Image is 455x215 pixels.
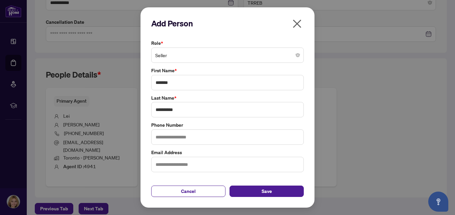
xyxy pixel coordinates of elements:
label: Last Name [151,94,304,102]
button: Save [230,186,304,197]
span: close [292,18,302,29]
button: Open asap [428,192,448,212]
label: Role [151,39,304,47]
span: Cancel [181,186,196,197]
span: Seller [155,49,300,62]
h2: Add Person [151,18,304,29]
label: Phone Number [151,121,304,129]
button: Cancel [151,186,225,197]
span: close-circle [296,53,300,57]
span: Save [262,186,272,197]
label: First Name [151,67,304,74]
label: Email Address [151,149,304,156]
